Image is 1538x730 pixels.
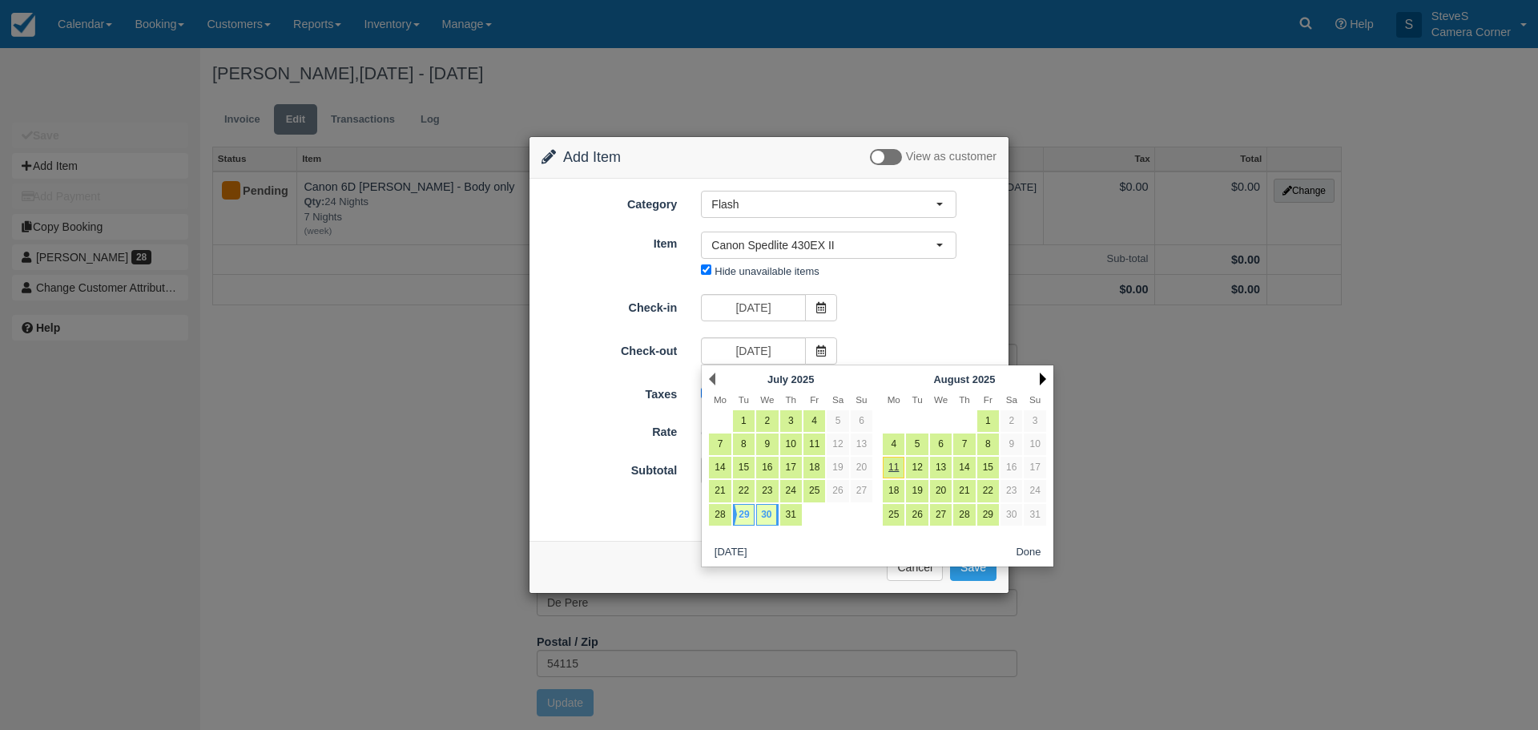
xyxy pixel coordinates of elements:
a: 16 [756,457,778,478]
a: 25 [883,504,904,526]
label: Hide unavailable items [715,265,819,277]
a: 21 [709,480,731,502]
span: Add Item [563,149,621,165]
a: 20 [851,457,872,478]
a: 9 [756,434,778,455]
a: Next [1040,373,1046,385]
a: 29 [977,504,999,526]
label: Check-in [529,294,689,317]
a: 9 [1001,434,1022,455]
span: Tuesday [739,394,749,405]
a: 1 [733,410,755,432]
a: 31 [1024,504,1045,526]
button: [DATE] [708,542,753,563]
span: Tuesday [912,394,923,405]
a: 19 [827,457,848,478]
a: 28 [953,504,975,526]
a: 2 [1001,410,1022,432]
a: 26 [827,480,848,502]
span: 2025 [791,373,815,385]
a: 27 [930,504,952,526]
a: 15 [977,457,999,478]
span: Saturday [832,394,843,405]
a: 17 [780,457,802,478]
a: Prev [709,373,715,385]
a: 7 [953,434,975,455]
a: 12 [906,457,928,478]
span: Wednesday [760,394,774,405]
button: Flash [701,191,956,218]
a: 6 [851,410,872,432]
span: Canon Spedlite 430EX II [711,237,936,253]
a: 3 [1024,410,1045,432]
span: Thursday [959,394,970,405]
a: 17 [1024,457,1045,478]
a: 3 [780,410,802,432]
a: 10 [1024,434,1045,455]
a: 23 [1001,480,1022,502]
span: Monday [714,394,727,405]
label: Category [529,191,689,213]
label: Taxes [529,381,689,403]
a: 8 [733,434,755,455]
span: Sunday [856,394,867,405]
a: 11 [883,457,904,478]
label: Subtotal [529,457,689,479]
span: Thursday [785,394,796,405]
a: 30 [1001,504,1022,526]
button: Save [950,554,996,581]
a: 13 [851,434,872,455]
button: Cancel [887,554,943,581]
a: 24 [1024,480,1045,502]
a: 2 [756,410,778,432]
a: 14 [953,457,975,478]
a: 21 [953,480,975,502]
a: 25 [803,480,825,502]
a: 30 [756,504,778,526]
a: 4 [883,434,904,455]
label: Rate [529,418,689,441]
a: 19 [906,480,928,502]
a: 10 [780,434,802,455]
a: 7 [709,434,731,455]
div: 1 Night @ $20.00 [689,420,1009,446]
a: 11 [803,434,825,455]
span: July [767,373,788,385]
span: Friday [810,394,819,405]
a: 8 [977,434,999,455]
span: 2025 [972,373,996,385]
a: 18 [803,457,825,478]
button: Done [1010,542,1048,563]
a: 6 [930,434,952,455]
a: 18 [883,480,904,502]
a: 1 [977,410,999,432]
a: 5 [827,410,848,432]
a: 29 [733,504,755,526]
a: 14 [709,457,731,478]
span: View as customer [906,151,996,163]
a: 26 [906,504,928,526]
span: Wednesday [934,394,948,405]
a: 31 [780,504,802,526]
a: 16 [1001,457,1022,478]
label: Item [529,230,689,252]
a: 23 [756,480,778,502]
span: August [933,373,969,385]
span: Flash [711,196,936,212]
a: 5 [906,434,928,455]
a: 20 [930,480,952,502]
a: 13 [930,457,952,478]
span: Friday [984,394,992,405]
a: 28 [709,504,731,526]
a: 22 [977,480,999,502]
span: Saturday [1006,394,1017,405]
a: 27 [851,480,872,502]
a: 4 [803,410,825,432]
a: 22 [733,480,755,502]
a: 15 [733,457,755,478]
a: 12 [827,434,848,455]
a: 24 [780,480,802,502]
button: Canon Spedlite 430EX II [701,232,956,259]
span: Sunday [1029,394,1041,405]
span: Monday [888,394,900,405]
